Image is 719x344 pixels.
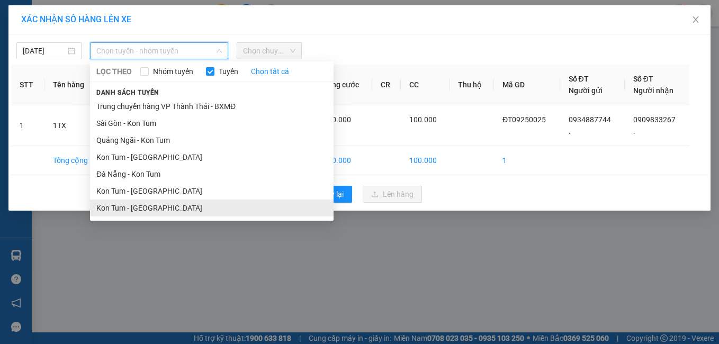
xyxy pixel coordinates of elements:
[11,105,44,146] td: 1
[681,5,711,35] button: Close
[450,65,494,105] th: Thu hộ
[401,146,450,175] td: 100.000
[323,115,351,124] span: 100.000
[315,146,372,175] td: 100.000
[633,115,676,124] span: 0909833267
[372,65,401,105] th: CR
[569,127,571,135] span: .
[90,183,334,200] li: Kon Tum - [GEOGRAPHIC_DATA]
[691,15,700,24] span: close
[502,115,546,124] span: ĐT09250025
[90,166,334,183] li: Đà Nẵng - Kon Tum
[90,88,166,97] span: Danh sách tuyến
[243,43,295,59] span: Chọn chuyến
[633,86,673,95] span: Người nhận
[633,75,653,83] span: Số ĐT
[90,98,334,115] li: Trung chuyển hàng VP Thành Thái - BXMĐ
[494,146,560,175] td: 1
[251,66,289,77] a: Chọn tất cả
[90,115,334,132] li: Sài Gòn - Kon Tum
[216,48,222,54] span: down
[90,200,334,216] li: Kon Tum - [GEOGRAPHIC_DATA]
[90,149,334,166] li: Kon Tum - [GEOGRAPHIC_DATA]
[21,14,131,24] span: XÁC NHẬN SỐ HÀNG LÊN XE
[96,66,132,77] span: LỌC THEO
[214,66,242,77] span: Tuyến
[11,65,44,105] th: STT
[23,45,66,57] input: 13/09/2025
[96,43,222,59] span: Chọn tuyến - nhóm tuyến
[569,86,603,95] span: Người gửi
[149,66,197,77] span: Nhóm tuyến
[494,65,560,105] th: Mã GD
[315,65,372,105] th: Tổng cước
[44,146,101,175] td: Tổng cộng
[569,115,611,124] span: 0934887744
[633,127,635,135] span: .
[90,132,334,149] li: Quảng Ngãi - Kon Tum
[44,65,101,105] th: Tên hàng
[569,75,589,83] span: Số ĐT
[409,115,437,124] span: 100.000
[44,105,101,146] td: 1TX
[363,186,422,203] button: uploadLên hàng
[401,65,450,105] th: CC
